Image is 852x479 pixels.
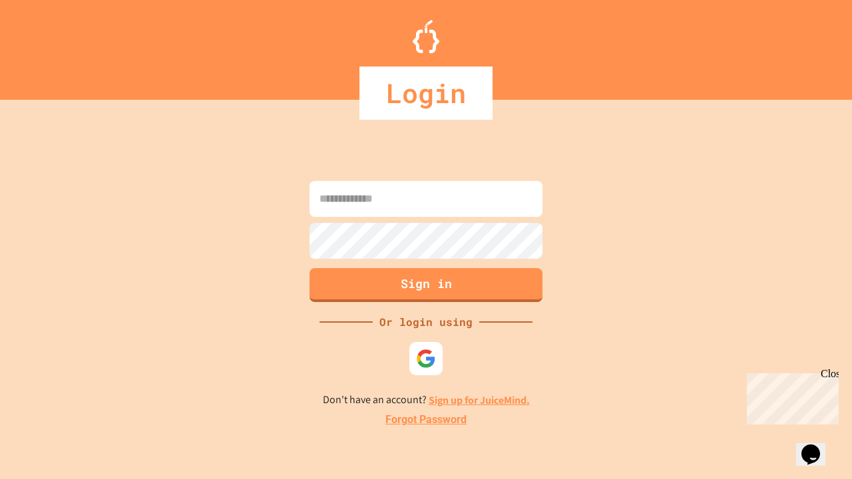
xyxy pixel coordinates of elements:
a: Forgot Password [385,412,467,428]
button: Sign in [310,268,542,302]
div: Chat with us now!Close [5,5,92,84]
a: Sign up for JuiceMind. [429,393,530,407]
img: google-icon.svg [416,349,436,369]
div: Or login using [373,314,479,330]
iframe: chat widget [796,426,839,466]
iframe: chat widget [742,368,839,424]
div: Login [359,67,493,120]
p: Don't have an account? [323,392,530,408]
img: Logo.svg [413,20,439,53]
